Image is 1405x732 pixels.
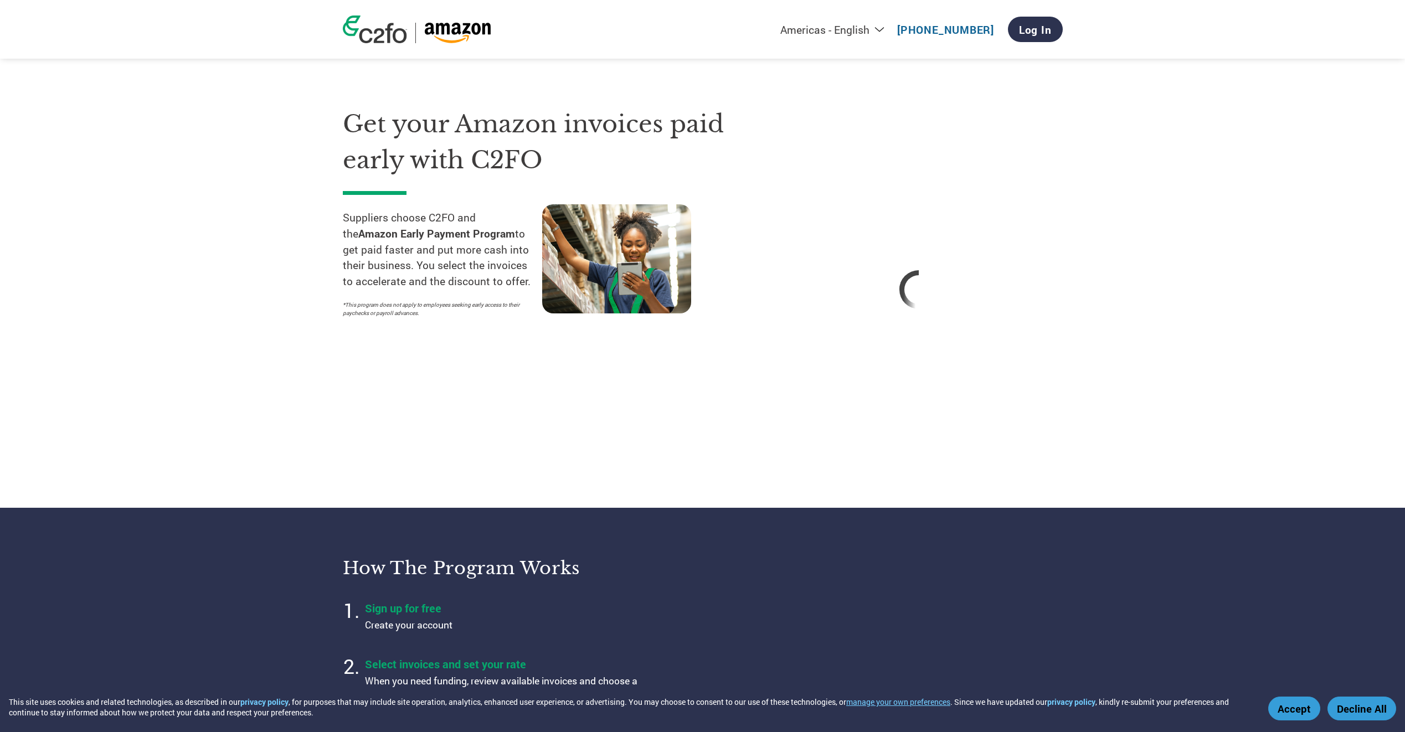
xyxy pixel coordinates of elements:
[365,601,642,615] h4: Sign up for free
[365,657,642,671] h4: Select invoices and set your rate
[1327,697,1396,720] button: Decline All
[365,674,642,703] p: When you need funding, review available invoices and choose a discount to offer.
[343,210,542,290] p: Suppliers choose C2FO and the to get paid faster and put more cash into their business. You selec...
[358,226,515,240] strong: Amazon Early Payment Program
[343,557,689,579] h3: How the program works
[1008,17,1063,42] a: Log In
[542,204,691,313] img: supply chain worker
[424,23,491,43] img: Amazon
[343,106,742,178] h1: Get your Amazon invoices paid early with C2FO
[1047,697,1095,707] a: privacy policy
[9,697,1252,718] div: This site uses cookies and related technologies, as described in our , for purposes that may incl...
[846,697,950,707] button: manage your own preferences
[897,23,994,37] a: [PHONE_NUMBER]
[365,618,642,632] p: Create your account
[1268,697,1320,720] button: Accept
[343,16,407,43] img: c2fo logo
[240,697,289,707] a: privacy policy
[343,301,531,317] p: *This program does not apply to employees seeking early access to their paychecks or payroll adva...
